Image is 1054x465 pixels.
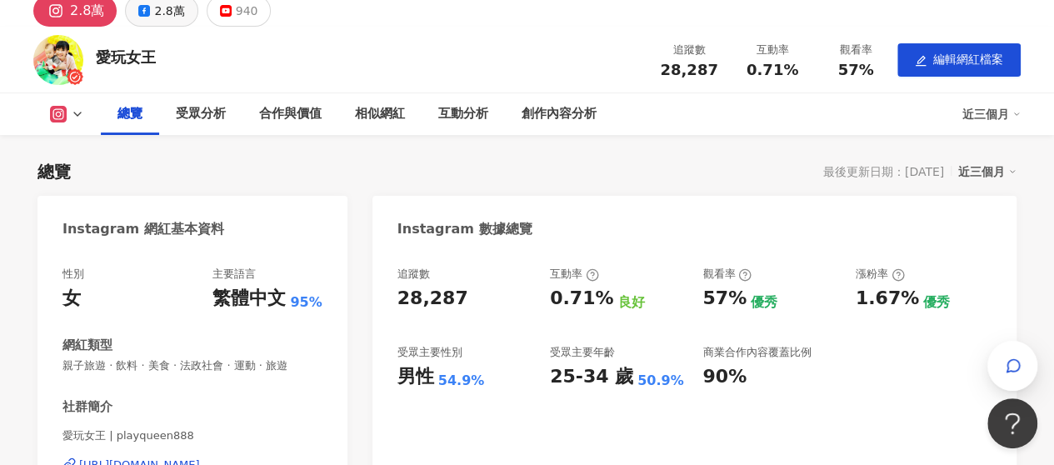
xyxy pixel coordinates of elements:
span: 愛玩女王 | playqueen888 [62,428,322,443]
span: 編輯網紅檔案 [933,52,1003,66]
div: 漲粉率 [856,267,905,282]
div: 性別 [62,267,84,282]
div: 追蹤數 [397,267,430,282]
div: 90% [702,364,747,390]
div: 近三個月 [958,161,1017,182]
span: 57% [837,62,873,78]
span: 0.71% [747,62,798,78]
div: 近三個月 [962,101,1021,127]
div: 1.67% [856,286,919,312]
div: 受眾主要性別 [397,345,462,360]
div: 互動分析 [438,104,488,124]
span: 28,287 [660,61,717,78]
span: edit [915,55,927,67]
img: KOL Avatar [33,35,83,85]
button: edit編輯網紅檔案 [897,43,1021,77]
div: 創作內容分析 [522,104,597,124]
div: 追蹤數 [657,42,721,58]
div: 受眾主要年齡 [550,345,615,360]
div: 57% [702,286,747,312]
div: Instagram 數據總覽 [397,220,532,238]
div: 總覽 [117,104,142,124]
div: 合作與價值 [259,104,322,124]
div: Instagram 網紅基本資料 [62,220,224,238]
div: 主要語言 [212,267,256,282]
div: 互動率 [741,42,804,58]
div: 網紅類型 [62,337,112,354]
div: 優秀 [751,293,777,312]
div: 觀看率 [824,42,887,58]
div: 商業合作內容覆蓋比例 [702,345,811,360]
span: 親子旅遊 · 飲料 · 美食 · 法政社會 · 運動 · 旅遊 [62,358,322,373]
span: 95% [290,293,322,312]
div: 最後更新日期：[DATE] [823,165,944,178]
div: 25-34 歲 [550,364,633,390]
div: 觀看率 [702,267,752,282]
div: 優秀 [923,293,950,312]
div: 總覽 [37,160,71,183]
div: 繁體中文 [212,286,286,312]
div: 28,287 [397,286,468,312]
div: 互動率 [550,267,599,282]
div: 男性 [397,364,434,390]
div: 0.71% [550,286,613,312]
div: 54.9% [438,372,485,390]
div: 女 [62,286,81,312]
div: 受眾分析 [176,104,226,124]
div: 愛玩女王 [96,47,156,67]
div: 50.9% [637,372,684,390]
div: 相似網紅 [355,104,405,124]
iframe: Help Scout Beacon - Open [987,398,1037,448]
div: 良好 [617,293,644,312]
div: 社群簡介 [62,398,112,416]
